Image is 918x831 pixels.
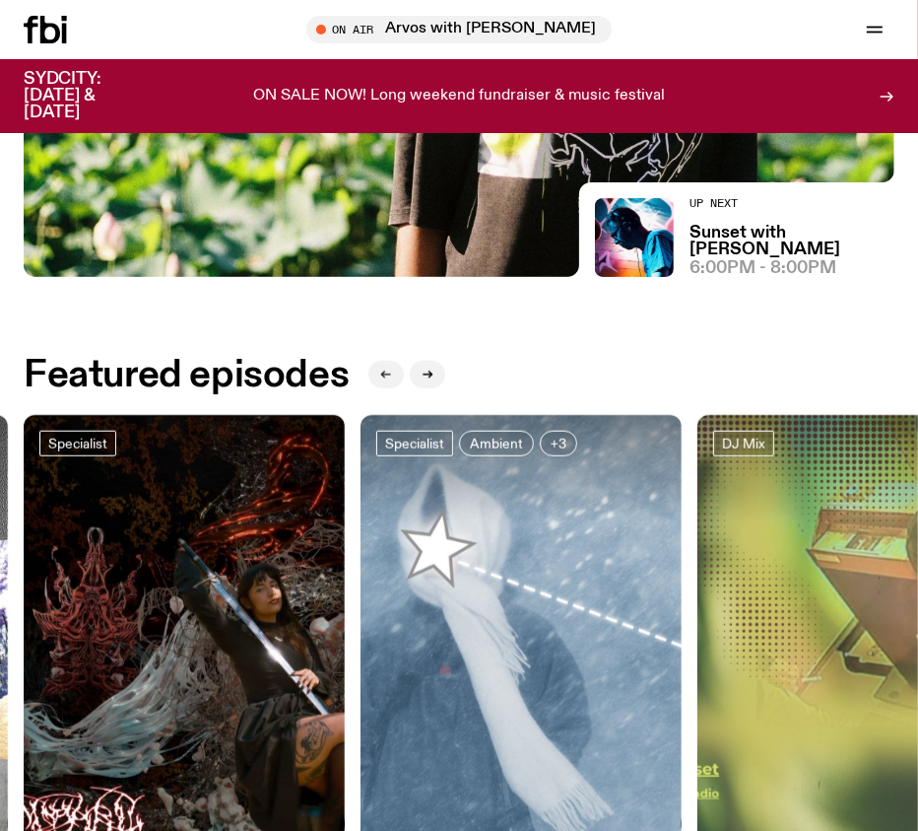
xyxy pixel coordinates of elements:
[689,225,894,258] a: Sunset with [PERSON_NAME]
[376,431,453,456] a: Specialist
[713,431,774,456] a: DJ Mix
[24,71,150,121] h3: SYDCITY: [DATE] & [DATE]
[48,436,107,450] span: Specialist
[39,431,116,456] a: Specialist
[24,358,349,393] h2: Featured episodes
[689,198,894,209] h2: Up Next
[253,88,665,105] p: ON SALE NOW! Long weekend fundraiser & music festival
[551,436,566,450] span: +3
[540,431,577,456] button: +3
[689,260,836,277] span: 6:00pm - 8:00pm
[722,436,765,450] span: DJ Mix
[470,436,523,450] span: Ambient
[595,198,674,277] img: Simon Caldwell stands side on, looking downwards. He has headphones on. Behind him is a brightly ...
[385,436,444,450] span: Specialist
[459,431,534,456] a: Ambient
[306,16,612,43] button: On AirArvos with [PERSON_NAME]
